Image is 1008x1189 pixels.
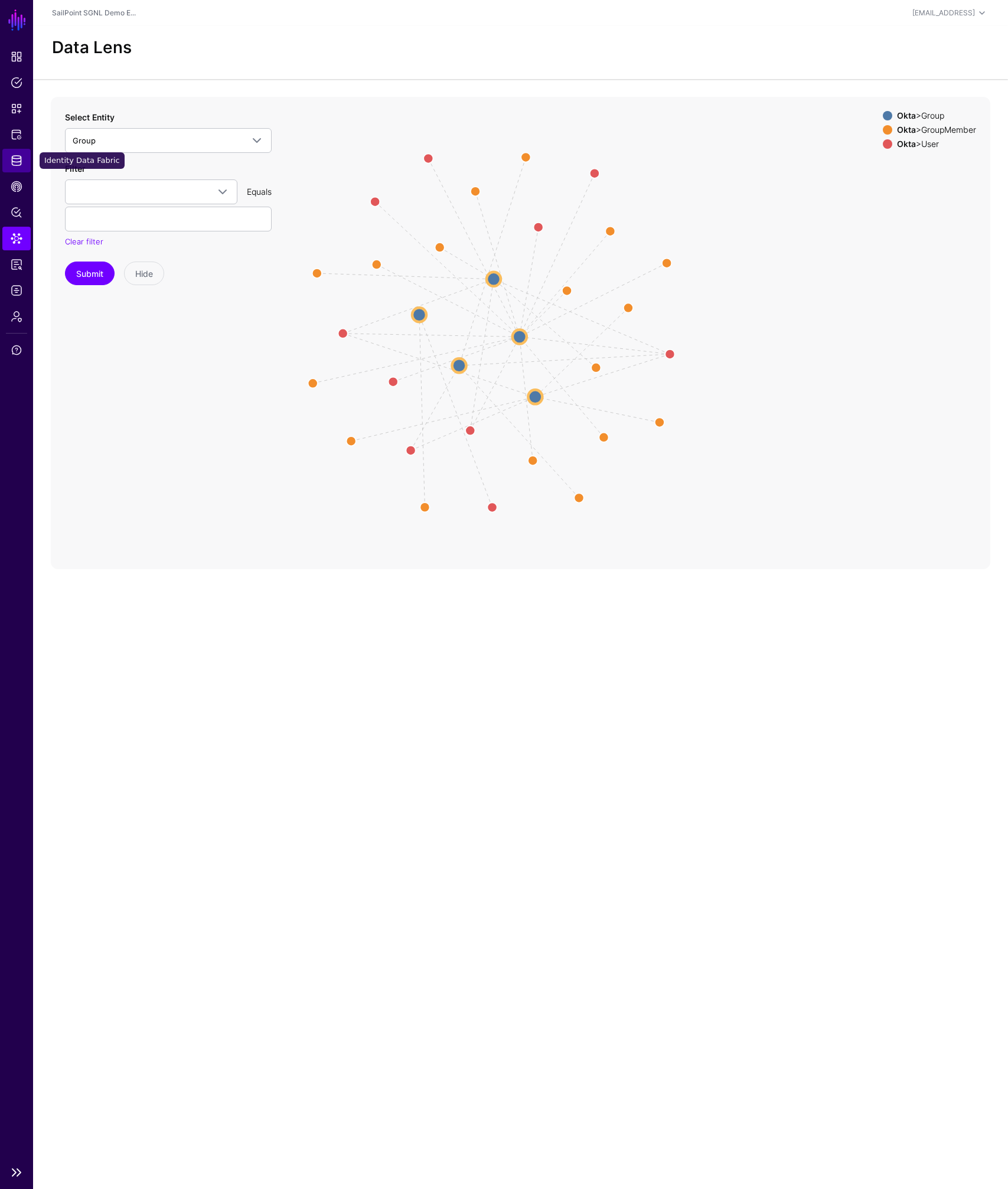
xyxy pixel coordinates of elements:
[11,77,22,89] span: Policies
[124,262,164,285] button: Hide
[40,152,125,169] div: Identity Data Fabric
[11,103,22,115] span: Snippets
[242,185,276,198] div: Equals
[897,125,916,135] strong: Okta
[7,7,27,33] a: SGNL
[65,262,115,285] button: Submit
[2,253,31,276] a: Reports
[11,51,22,63] span: Dashboard
[65,237,103,246] a: Clear filter
[2,175,31,198] a: CAEP Hub
[2,123,31,146] a: Protected Systems
[11,311,22,322] span: Admin
[52,8,136,17] a: SailPoint SGNL Demo E...
[895,111,978,120] div: > Group
[2,305,31,328] a: Admin
[11,155,22,166] span: Identity Data Fabric
[2,71,31,94] a: Policies
[11,344,22,356] span: Support
[912,8,975,18] div: [EMAIL_ADDRESS]
[73,136,96,145] span: Group
[2,149,31,172] a: Identity Data Fabric
[11,129,22,141] span: Protected Systems
[2,279,31,302] a: Logs
[11,207,22,218] span: Policy Lens
[52,38,132,58] h2: Data Lens
[897,139,916,149] strong: Okta
[2,201,31,224] a: Policy Lens
[11,233,22,244] span: Data Lens
[65,111,115,123] label: Select Entity
[895,125,978,135] div: > GroupMember
[11,181,22,192] span: CAEP Hub
[895,139,978,149] div: > User
[2,227,31,250] a: Data Lens
[2,45,31,68] a: Dashboard
[2,97,31,120] a: Snippets
[11,259,22,270] span: Reports
[11,285,22,296] span: Logs
[897,110,916,120] strong: Okta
